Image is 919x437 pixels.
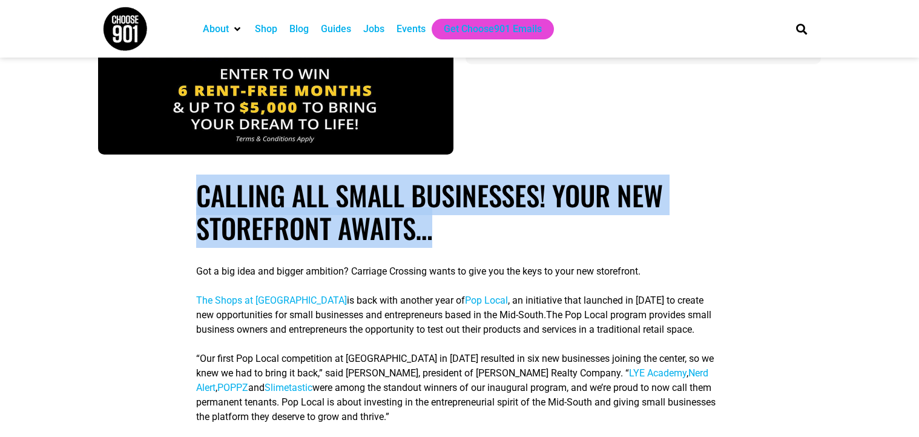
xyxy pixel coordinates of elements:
span: , an initiative that launched in [DATE] to create new opportunities for small businesses and entr... [196,295,711,335]
a: Jobs [363,22,384,36]
span: , [216,382,217,393]
a: Guides [321,22,351,36]
span: is back with another year of [347,295,465,306]
h1: Calling all small businesses! Your new storefront awaits… [196,179,723,244]
a: Slimetastic [265,382,312,393]
a: Get Choose901 Emails [444,22,542,36]
span: were among the standout winners of our inaugural program, and we’re proud to now call them perman... [196,382,716,422]
div: Search [792,19,812,39]
a: Blog [289,22,309,36]
a: POPPZ [217,382,248,393]
div: About [197,19,249,39]
span: , [687,367,688,379]
a: Pop Local [465,295,508,306]
span: “Our first Pop Local competition at [GEOGRAPHIC_DATA] in [DATE] resulted in six new businesses jo... [196,353,714,379]
a: Events [397,22,426,36]
span: and [248,382,265,393]
a: About [203,22,229,36]
a: LYE Academy [629,367,687,379]
span: Got a big idea and bigger ambition? Carriage Crossing wants to give you the keys to your new stor... [196,265,641,277]
a: The Shops at [GEOGRAPHIC_DATA] [196,295,347,306]
nav: Main nav [197,19,776,39]
a: Shop [255,22,277,36]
